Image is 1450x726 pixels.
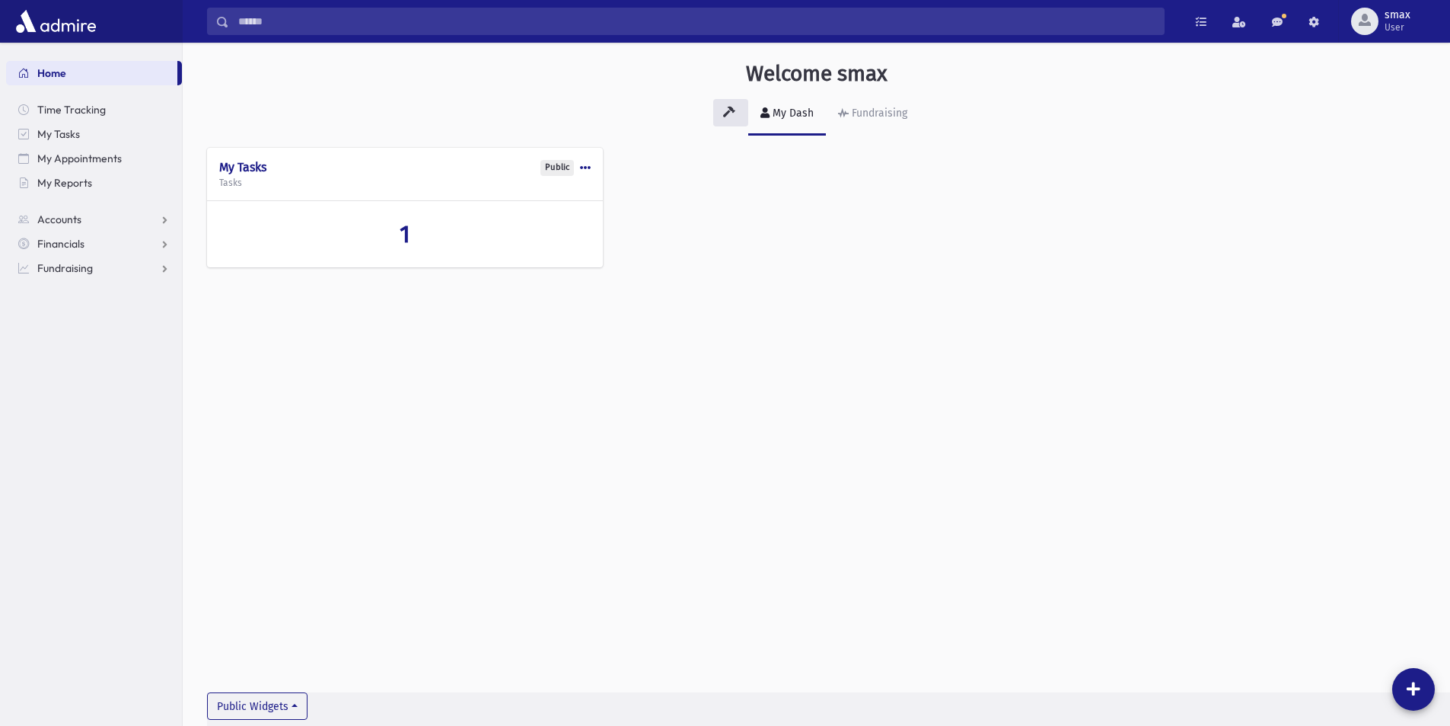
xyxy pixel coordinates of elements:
[540,160,574,176] div: Public
[6,256,182,280] a: Fundraising
[37,213,81,226] span: Accounts
[37,127,80,141] span: My Tasks
[219,178,591,188] h5: Tasks
[6,61,177,85] a: Home
[37,261,93,275] span: Fundraising
[6,98,182,122] a: Time Tracking
[37,237,84,251] span: Financials
[6,232,182,256] a: Financials
[37,176,92,190] span: My Reports
[6,122,182,146] a: My Tasks
[849,107,907,120] div: Fundraising
[37,66,66,80] span: Home
[207,692,308,720] button: Public Widgets
[746,61,888,87] h3: Welcome smax
[400,219,410,248] span: 1
[748,93,826,136] a: My Dash
[219,219,591,248] a: 1
[1385,21,1410,34] span: User
[826,93,919,136] a: Fundraising
[37,103,106,117] span: Time Tracking
[229,8,1164,35] input: Search
[6,146,182,171] a: My Appointments
[770,107,814,120] div: My Dash
[12,6,100,37] img: AdmirePro
[37,152,122,165] span: My Appointments
[6,207,182,232] a: Accounts
[219,160,591,174] h4: My Tasks
[6,171,182,195] a: My Reports
[1385,9,1410,21] span: smax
